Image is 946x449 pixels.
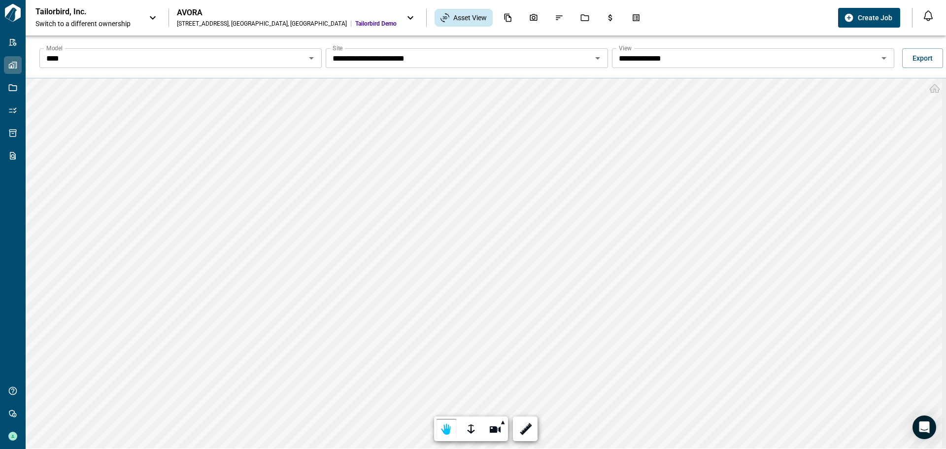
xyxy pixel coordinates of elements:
label: Model [46,44,63,52]
label: View [619,44,632,52]
div: Jobs [574,9,595,26]
button: Create Job [838,8,900,28]
div: AVORA [177,8,397,18]
div: Takeoff Center [626,9,646,26]
button: Export [902,48,943,68]
button: Open [877,51,891,65]
span: Create Job [858,13,892,23]
p: Tailorbird, Inc. [35,7,124,17]
div: [STREET_ADDRESS] , [GEOGRAPHIC_DATA] , [GEOGRAPHIC_DATA] [177,20,347,28]
span: Asset View [453,13,487,23]
div: Issues & Info [549,9,570,26]
button: Open notification feed [920,8,936,24]
div: Documents [498,9,518,26]
label: Site [333,44,342,52]
div: Open Intercom Messenger [912,415,936,439]
span: Tailorbird Demo [355,20,397,28]
div: Budgets [600,9,621,26]
div: Photos [523,9,544,26]
button: Open [591,51,605,65]
span: Switch to a different ownership [35,19,139,29]
span: Export [912,53,933,63]
div: Asset View [435,9,493,27]
button: Open [304,51,318,65]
